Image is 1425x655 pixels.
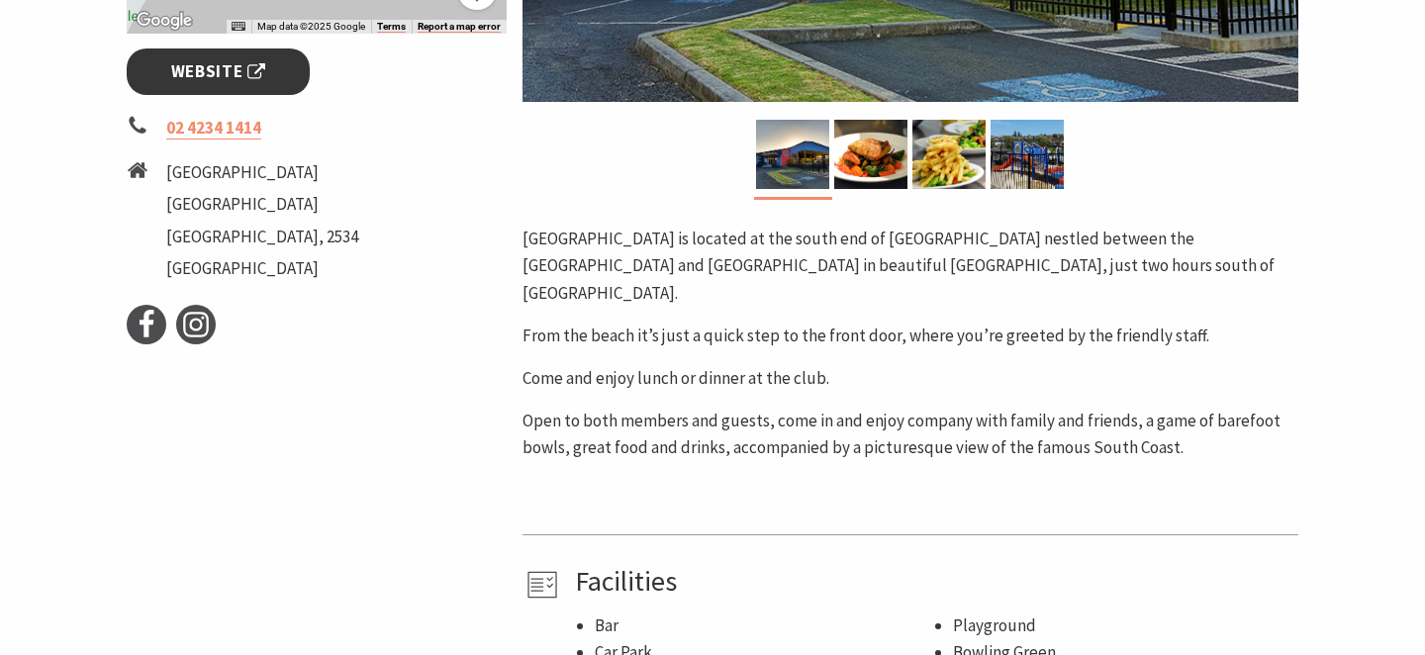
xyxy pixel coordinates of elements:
li: [GEOGRAPHIC_DATA] [166,159,358,186]
img: Google [132,8,197,34]
p: Come and enjoy lunch or dinner at the club. [522,365,1298,392]
a: Terms [377,21,406,33]
li: [GEOGRAPHIC_DATA] [166,255,358,282]
a: Website [127,48,310,95]
p: [GEOGRAPHIC_DATA] is located at the south end of [GEOGRAPHIC_DATA] nestled between the [GEOGRAPHI... [522,226,1298,307]
span: Website [171,58,266,85]
li: Bar [595,612,933,639]
li: [GEOGRAPHIC_DATA] [166,191,358,218]
p: Open to both members and guests, come in and enjoy company with family and friends, a game of bar... [522,408,1298,461]
span: Map data ©2025 Google [257,21,365,32]
a: Open this area in Google Maps (opens a new window) [132,8,197,34]
button: Keyboard shortcuts [232,20,245,34]
p: From the beach it’s just a quick step to the front door, where you’re greeted by the friendly staff. [522,323,1298,349]
li: [GEOGRAPHIC_DATA], 2534 [166,224,358,250]
li: Playground [953,612,1291,639]
h4: Facilities [575,565,1291,599]
a: 02 4234 1414 [166,117,261,140]
a: Report a map error [418,21,501,33]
